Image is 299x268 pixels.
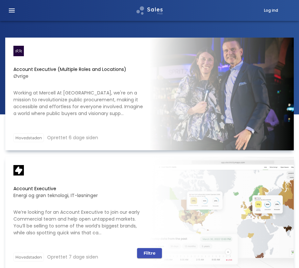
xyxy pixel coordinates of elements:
p: Oprettet 7 dage siden [47,254,98,260]
p: Account Executive (Multiple Roles and Locations) [13,66,143,73]
p: Oprettet 6 dage siden [47,134,98,141]
span: Hovedstaden [13,133,44,142]
button: Filtre [137,248,162,259]
p: Log ind [264,8,278,13]
p: We’re looking for an Account Executive to join our early Commercial team and help open untapped m... [13,209,143,236]
img: Logo [13,165,24,176]
a: HeroLogoAccount Executive (Multiple Roles and Locations)ØvrigeWorking at Mercell At [GEOGRAPHIC_D... [5,38,294,150]
span: Filtre [144,250,155,257]
span: Hovedstaden [13,253,44,261]
img: Logo [13,46,24,56]
img: SalesHub [136,6,163,15]
p: Account Executive [13,185,143,192]
p: Working at Mercell At [GEOGRAPHIC_DATA], we're on a mission to revolutionize public procurement, ... [13,90,143,117]
p: Energi og grøn teknologi, IT-løsninger [13,192,143,199]
p: Øvrige [13,73,143,80]
button: Open drawer [4,3,20,18]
